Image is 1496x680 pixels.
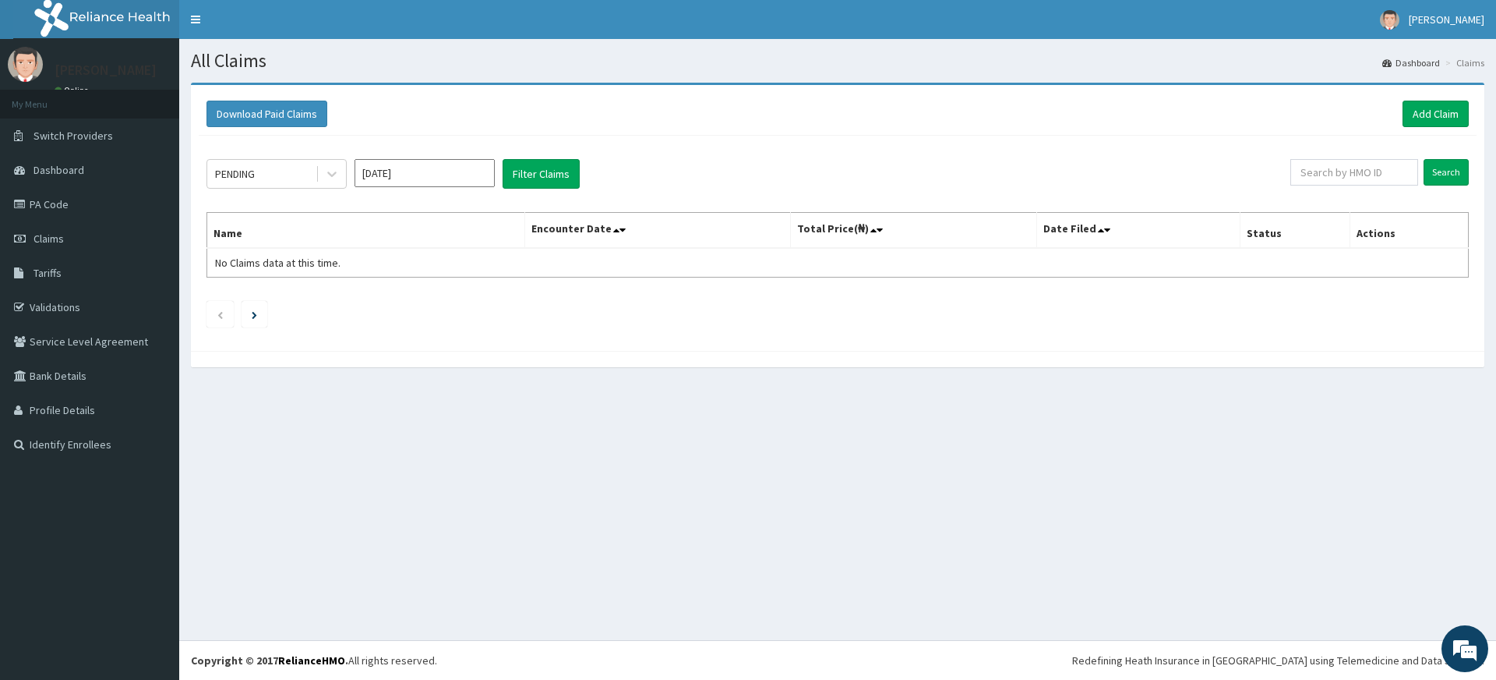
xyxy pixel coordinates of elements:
[790,213,1036,249] th: Total Price(₦)
[278,653,345,668] a: RelianceHMO
[34,232,64,246] span: Claims
[55,63,157,77] p: [PERSON_NAME]
[8,47,43,82] img: User Image
[1382,56,1440,69] a: Dashboard
[1402,101,1469,127] a: Add Claim
[55,85,92,96] a: Online
[1350,213,1468,249] th: Actions
[215,166,255,182] div: PENDING
[355,159,495,187] input: Select Month and Year
[191,51,1484,71] h1: All Claims
[252,307,257,321] a: Next page
[34,163,84,177] span: Dashboard
[191,653,348,668] strong: Copyright © 2017 .
[1240,213,1350,249] th: Status
[1380,10,1399,30] img: User Image
[524,213,790,249] th: Encounter Date
[179,640,1496,680] footer: All rights reserved.
[1290,159,1418,186] input: Search by HMO ID
[1409,12,1484,27] span: [PERSON_NAME]
[34,129,113,143] span: Switch Providers
[206,101,327,127] button: Download Paid Claims
[1036,213,1240,249] th: Date Filed
[207,213,525,249] th: Name
[503,159,580,189] button: Filter Claims
[1441,56,1484,69] li: Claims
[1424,159,1469,186] input: Search
[1072,653,1484,668] div: Redefining Heath Insurance in [GEOGRAPHIC_DATA] using Telemedicine and Data Science!
[217,307,224,321] a: Previous page
[34,266,62,280] span: Tariffs
[215,256,340,270] span: No Claims data at this time.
